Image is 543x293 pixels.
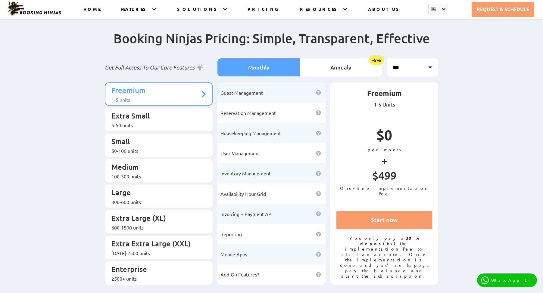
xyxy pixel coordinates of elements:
[360,235,420,246] strong: 30% deposit
[336,235,432,279] p: You only pay a of the implementation fee to start an account. Once the implementation is done and...
[111,188,200,199] p: Large
[111,122,200,128] div: 5-50 units
[111,213,200,224] p: Extra Large (XL)
[316,252,321,257] img: help icon
[336,88,432,101] p: Freemium
[491,278,533,283] p: WhatsApp Us
[105,30,438,58] h2: Booking Ninjas Pricing: Simple, Transparent, Effective
[316,110,321,115] img: help icon
[111,111,200,122] p: Extra Small
[248,6,279,19] a: PRICING
[316,232,321,237] img: help icon
[111,239,200,250] p: Extra Extra Large (XXL)
[83,6,100,19] a: HOME
[220,231,242,237] span: Reporting
[111,162,200,173] p: Medium
[300,58,382,76] li: Annualy
[105,64,213,71] p: Get Full Access To Our Core Features
[336,101,432,108] p: 1-5 Units
[336,169,432,185] p: $499
[316,211,321,216] img: help icon
[316,272,321,277] img: help icon
[220,191,266,197] span: Availability Hour Grid
[111,173,200,179] div: 100-300 units
[316,90,321,95] img: help icon
[316,171,321,176] img: help icon
[336,152,432,169] p: +
[316,131,321,136] img: help icon
[220,90,263,96] span: Guest Management
[300,6,339,19] a: RESOURCES
[111,199,200,205] div: 300-600 units
[121,6,148,19] a: FEATURES
[220,170,271,176] span: Inventory Management
[220,251,247,257] span: Mobile Apps
[111,264,200,276] p: Enterprise
[316,151,321,156] img: help icon
[336,211,432,229] a: Start now
[316,191,321,196] img: help icon
[220,130,281,136] span: Housekeeping Management
[177,6,219,19] a: SOLUTIONS
[111,85,200,97] p: Freemium
[336,147,432,152] p: per month
[220,150,260,156] span: User Management
[220,110,276,116] span: Reservation Management
[111,97,200,103] div: 1-5 units
[368,6,401,19] a: ABOUT US
[217,58,300,76] li: Monthly
[220,271,260,277] span: Add-On Features*
[111,148,200,154] div: 50-100 units
[111,250,200,256] div: [DATE]-2500 units
[336,126,432,147] p: $0
[336,185,432,196] p: One-Time Implementation Fee
[220,211,273,217] span: Invoicing + Payment API
[111,137,200,148] p: Small
[369,55,384,65] span: -5%
[111,224,200,230] div: 600-1500 units
[477,273,537,287] a: WhatsApp Us
[111,276,200,282] div: 2500+ units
